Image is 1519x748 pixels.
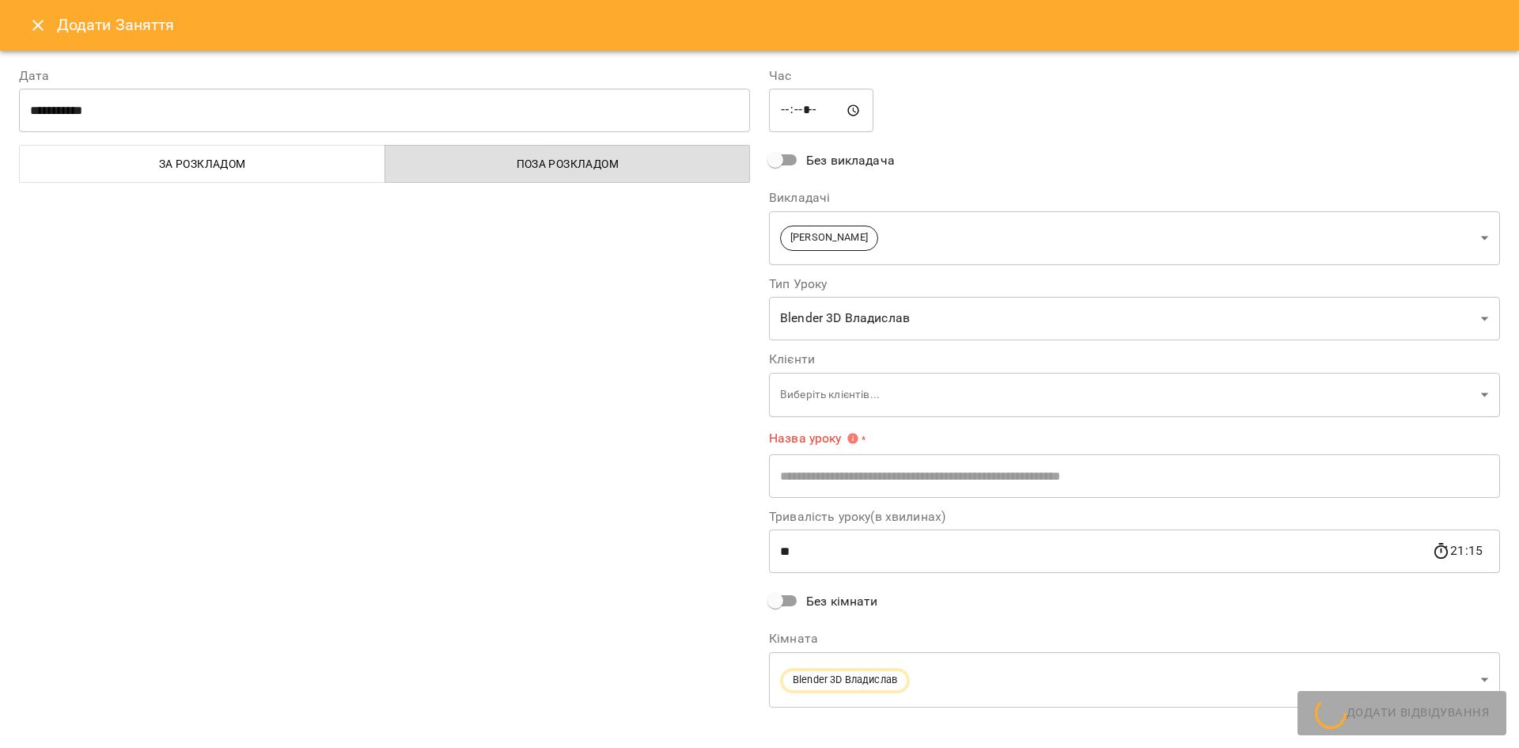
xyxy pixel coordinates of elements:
div: Blender 3D Владислав [769,651,1500,708]
label: Час [769,70,1500,82]
label: Кімната [769,632,1500,645]
span: Без кімнати [806,592,878,611]
span: За розкладом [29,154,376,173]
span: Без викладача [806,151,895,170]
span: Назва уроку [769,432,859,445]
p: Виберіть клієнтів... [780,387,1475,403]
svg: Вкажіть назву уроку або виберіть клієнтів [847,432,859,445]
div: [PERSON_NAME] [769,211,1500,265]
label: Тривалість уроку(в хвилинах) [769,511,1500,523]
label: Тип Уроку [769,278,1500,290]
span: Blender 3D Владислав [783,673,907,688]
div: Виберіть клієнтів... [769,372,1500,417]
span: [PERSON_NAME] [781,230,877,245]
label: Викладачі [769,192,1500,204]
span: Поза розкладом [395,154,741,173]
h6: Додати Заняття [57,13,1500,37]
button: Close [19,6,57,44]
label: Клієнти [769,353,1500,366]
div: Blender 3D Владислав [769,297,1500,341]
button: Поза розкладом [384,145,751,183]
button: За розкладом [19,145,385,183]
label: Дата [19,70,750,82]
